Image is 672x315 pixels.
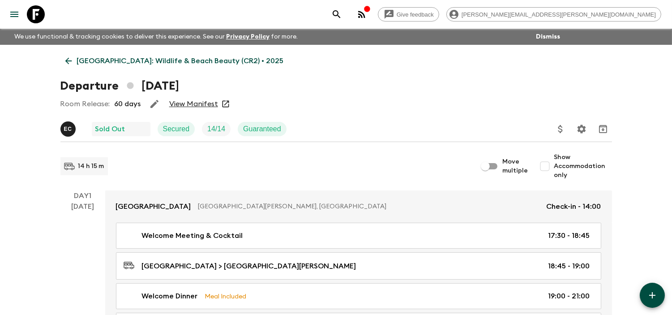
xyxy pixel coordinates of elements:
p: Check-in - 14:00 [547,201,601,212]
div: Secured [158,122,195,136]
p: Day 1 [60,190,105,201]
a: View Manifest [169,99,218,108]
button: EC [60,121,77,137]
p: [GEOGRAPHIC_DATA] [116,201,191,212]
p: Room Release: [60,99,110,109]
p: 14 h 15 m [78,162,104,171]
h1: Departure [DATE] [60,77,179,95]
span: Give feedback [392,11,439,18]
p: 60 days [115,99,141,109]
p: Welcome Dinner [142,291,198,302]
p: 14 / 14 [207,124,225,134]
a: Welcome DinnerMeal Included19:00 - 21:00 [116,283,601,309]
p: Meal Included [205,291,247,301]
span: Show Accommodation only [554,153,612,180]
p: 18:45 - 19:00 [548,261,590,272]
a: Welcome Meeting & Cocktail17:30 - 18:45 [116,223,601,249]
a: Give feedback [378,7,439,22]
p: We use functional & tracking cookies to deliver this experience. See our for more. [11,29,301,45]
a: Privacy Policy [226,34,270,40]
p: Sold Out [95,124,125,134]
button: Update Price, Early Bird Discount and Costs [552,120,569,138]
span: [PERSON_NAME][EMAIL_ADDRESS][PERSON_NAME][DOMAIN_NAME] [457,11,661,18]
p: 17:30 - 18:45 [548,230,590,241]
p: E C [64,125,72,133]
p: Welcome Meeting & Cocktail [142,230,243,241]
p: Guaranteed [243,124,281,134]
p: [GEOGRAPHIC_DATA]: Wildlife & Beach Beauty (CR2) • 2025 [77,56,284,66]
a: [GEOGRAPHIC_DATA][GEOGRAPHIC_DATA][PERSON_NAME], [GEOGRAPHIC_DATA]Check-in - 14:00 [105,190,612,223]
a: [GEOGRAPHIC_DATA]: Wildlife & Beach Beauty (CR2) • 2025 [60,52,289,70]
a: [GEOGRAPHIC_DATA] > [GEOGRAPHIC_DATA][PERSON_NAME]18:45 - 19:00 [116,252,601,280]
p: [GEOGRAPHIC_DATA][PERSON_NAME], [GEOGRAPHIC_DATA] [198,202,539,211]
button: menu [5,5,23,23]
div: [PERSON_NAME][EMAIL_ADDRESS][PERSON_NAME][DOMAIN_NAME] [446,7,661,22]
button: Settings [573,120,591,138]
p: [GEOGRAPHIC_DATA] > [GEOGRAPHIC_DATA][PERSON_NAME] [142,261,356,272]
button: Dismiss [534,30,562,43]
button: Archive (Completed, Cancelled or Unsynced Departures only) [594,120,612,138]
span: Move multiple [503,157,529,175]
p: Secured [163,124,190,134]
div: Trip Fill [202,122,231,136]
span: Eduardo Caravaca [60,124,77,131]
button: search adventures [328,5,346,23]
p: 19:00 - 21:00 [548,291,590,302]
